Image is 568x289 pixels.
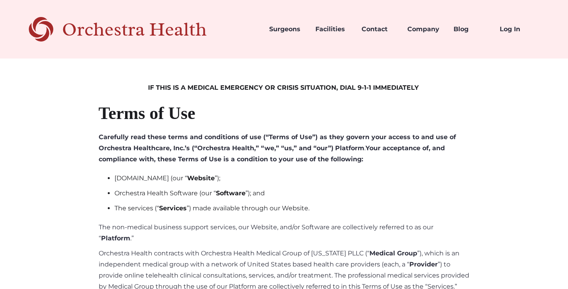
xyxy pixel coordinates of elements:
p: The non-medical business support services, our Website, and/or Software are collectively referred... [99,222,470,244]
strong: IF THIS IS A MEDICAL EMERGENCY OR CRISIS SITUATION, DIAL 9-1-1 IMMEDIATELY [148,84,419,91]
p: . [99,132,470,165]
strong: Platform [335,144,364,152]
strong: Terms of Use [99,104,195,123]
strong: Website [187,174,215,182]
strong: Provider [409,261,438,268]
strong: Software [216,189,246,197]
strong: Services [159,204,187,212]
li: Orchestra Health Software (our “ ”); and [114,188,470,199]
strong: Platform [101,234,130,242]
div: Orchestra Health [62,21,234,38]
strong: Carefully read these terms and conditions of use (“Terms of Use”) as they govern your access to a... [99,133,456,152]
strong: Medical Group [369,249,417,257]
a: Company [401,16,447,43]
li: The services (“ ”) made available through our Website. [114,203,470,214]
a: Log In [493,16,540,43]
a: Contact [355,16,401,43]
li: [DOMAIN_NAME] (our “ ”); [114,173,470,184]
a: Blog [447,16,493,43]
a: Facilities [309,16,355,43]
a: Surgeons [263,16,309,43]
a: home [29,16,234,43]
